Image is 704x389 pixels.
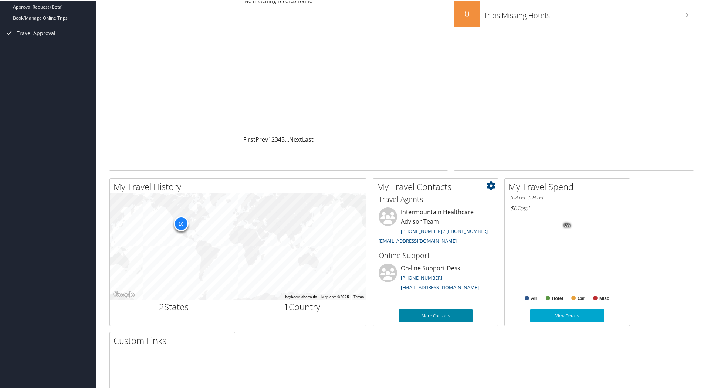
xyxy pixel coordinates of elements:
[510,203,624,212] h6: Total
[399,308,473,322] a: More Contacts
[289,135,302,143] a: Next
[268,135,271,143] a: 1
[17,23,55,42] span: Travel Approval
[284,300,289,312] span: 1
[275,135,278,143] a: 3
[173,216,188,230] div: 10
[578,295,585,300] text: Car
[401,227,488,234] a: [PHONE_NUMBER] / [PHONE_NUMBER]
[510,193,624,200] h6: [DATE] - [DATE]
[454,7,480,19] h2: 0
[484,6,694,20] h3: Trips Missing Hotels
[255,135,268,143] a: Prev
[281,135,285,143] a: 5
[243,135,255,143] a: First
[454,1,694,27] a: 0Trips Missing Hotels
[401,283,479,290] a: [EMAIL_ADDRESS][DOMAIN_NAME]
[244,300,361,312] h2: Country
[375,263,496,293] li: On-line Support Desk
[321,294,349,298] span: Map data ©2025
[302,135,314,143] a: Last
[114,180,366,192] h2: My Travel History
[530,308,604,322] a: View Details
[508,180,630,192] h2: My Travel Spend
[379,193,493,204] h3: Travel Agents
[285,294,317,299] button: Keyboard shortcuts
[375,207,496,246] li: Intermountain Healthcare Advisor Team
[379,250,493,260] h3: Online Support
[112,289,136,299] a: Open this area in Google Maps (opens a new window)
[531,295,537,300] text: Air
[377,180,498,192] h2: My Travel Contacts
[510,203,517,212] span: $0
[552,295,563,300] text: Hotel
[285,135,289,143] span: …
[115,300,233,312] h2: States
[159,300,164,312] span: 2
[114,334,235,346] h2: Custom Links
[271,135,275,143] a: 2
[379,237,457,243] a: [EMAIL_ADDRESS][DOMAIN_NAME]
[112,289,136,299] img: Google
[353,294,364,298] a: Terms (opens in new tab)
[401,274,442,280] a: [PHONE_NUMBER]
[278,135,281,143] a: 4
[599,295,609,300] text: Misc
[564,223,570,227] tspan: 0%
